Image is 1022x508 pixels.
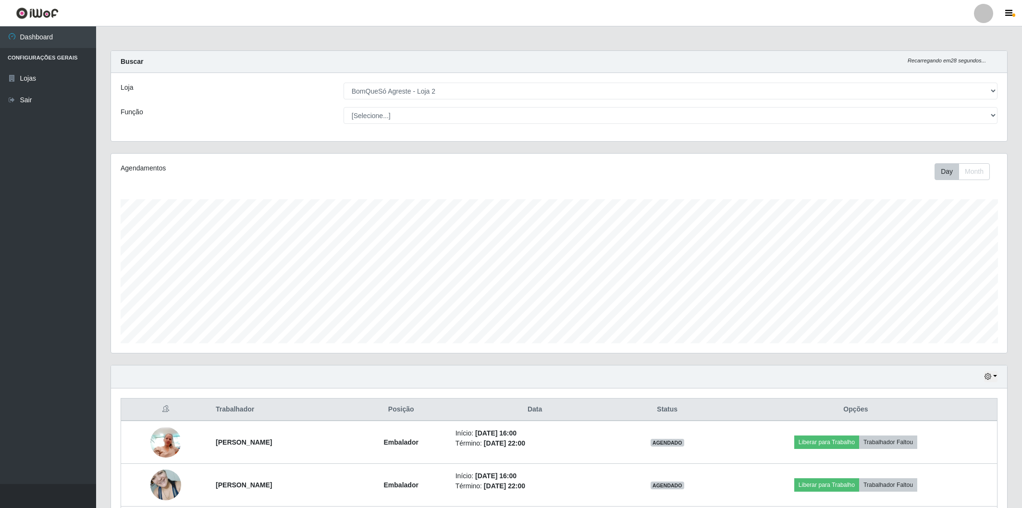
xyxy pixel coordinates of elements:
time: [DATE] 22:00 [484,482,525,490]
time: [DATE] 22:00 [484,439,525,447]
li: Início: [456,428,615,438]
th: Trabalhador [210,399,353,421]
th: Opções [714,399,997,421]
button: Trabalhador Faltou [859,478,917,492]
div: Toolbar with button groups [935,163,997,180]
button: Trabalhador Faltou [859,435,917,449]
strong: Embalador [384,481,419,489]
img: 1714959691742.jpeg [150,464,181,505]
img: CoreUI Logo [16,7,59,19]
img: 1704221939354.jpeg [150,422,181,462]
time: [DATE] 16:00 [475,472,517,480]
li: Início: [456,471,615,481]
label: Loja [121,83,133,93]
th: Status [620,399,714,421]
time: [DATE] 16:00 [475,429,517,437]
span: AGENDADO [651,482,684,489]
div: Agendamentos [121,163,478,173]
button: Day [935,163,959,180]
label: Função [121,107,143,117]
button: Month [959,163,990,180]
strong: Buscar [121,58,143,65]
strong: [PERSON_NAME] [216,438,272,446]
th: Data [450,399,620,421]
div: First group [935,163,990,180]
li: Término: [456,481,615,491]
th: Posição [353,399,450,421]
i: Recarregando em 28 segundos... [908,58,986,63]
span: AGENDADO [651,439,684,447]
li: Término: [456,438,615,448]
button: Liberar para Trabalho [794,478,859,492]
button: Liberar para Trabalho [794,435,859,449]
strong: Embalador [384,438,419,446]
strong: [PERSON_NAME] [216,481,272,489]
